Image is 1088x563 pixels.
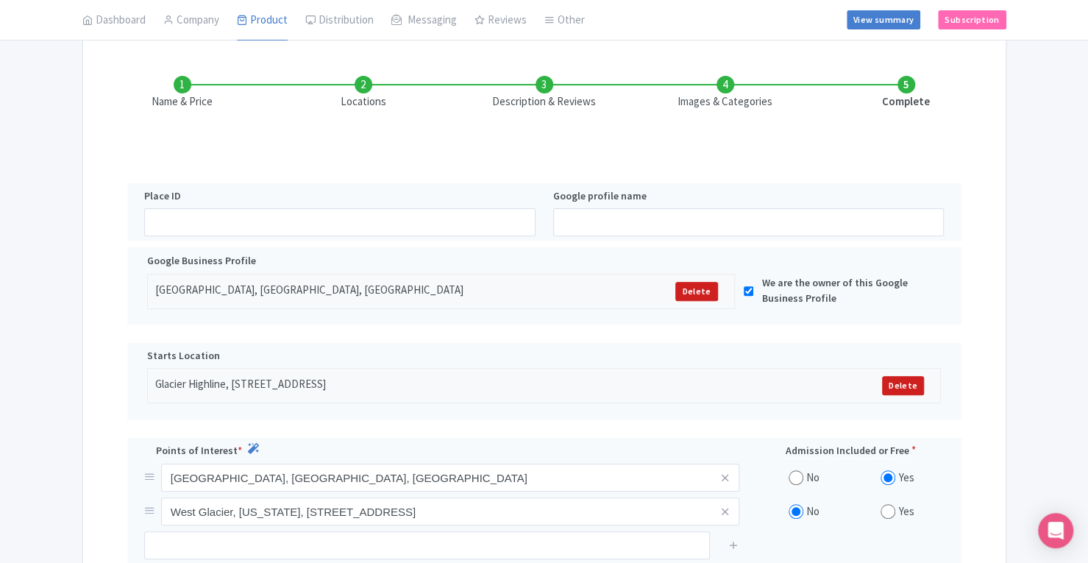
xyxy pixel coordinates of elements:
label: Yes [898,470,914,486]
span: Starts Location [147,348,220,364]
li: Images & Categories [635,76,816,110]
label: Place ID [144,188,181,204]
label: Yes [898,503,914,520]
label: Google profile name [553,188,647,204]
div: [GEOGRAPHIC_DATA], [GEOGRAPHIC_DATA], [GEOGRAPHIC_DATA] [155,282,584,301]
label: We are the owner of this Google Business Profile [762,275,925,306]
li: Description & Reviews [454,76,635,110]
span: Points of Interest [156,443,238,459]
a: Delete [675,282,717,301]
div: Open Intercom Messenger [1038,513,1073,548]
label: No [806,470,819,486]
a: Subscription [938,10,1006,29]
div: Glacier Highline, [STREET_ADDRESS] [155,376,739,395]
label: No [806,503,819,520]
a: View summary [847,10,920,29]
span: Admission Included or Free [786,443,909,459]
li: Complete [816,76,997,110]
span: Google Business Profile [147,253,256,269]
li: Name & Price [92,76,273,110]
li: Locations [273,76,454,110]
a: Delete [882,376,924,395]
